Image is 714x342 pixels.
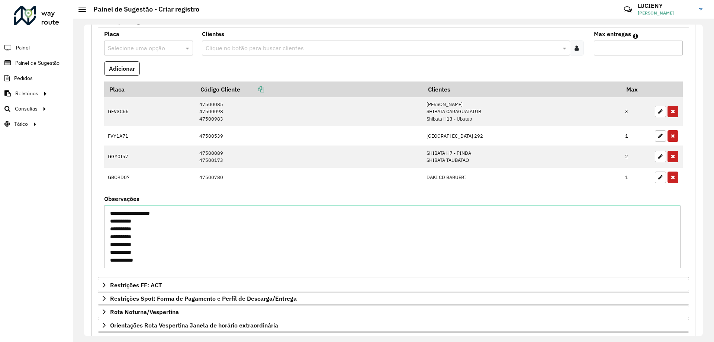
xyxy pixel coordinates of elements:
[621,168,651,187] td: 1
[104,29,119,38] label: Placa
[621,126,651,146] td: 1
[104,146,195,167] td: GGY0I57
[423,168,621,187] td: DAKI CD BARUERI
[14,74,33,82] span: Pedidos
[240,86,264,93] a: Copiar
[15,59,59,67] span: Painel de Sugestão
[423,97,621,126] td: [PERSON_NAME] SHIBATA CARAGUATATUB Shibata H13 - Ubatub
[98,292,689,305] a: Restrições Spot: Forma de Pagamento e Perfil de Descarga/Entrega
[16,44,30,52] span: Painel
[621,97,651,126] td: 3
[98,306,689,318] a: Rota Noturna/Vespertina
[633,33,638,39] em: Máximo de clientes que serão colocados na mesma rota com os clientes informados
[620,1,636,17] a: Contato Rápido
[195,168,423,187] td: 47500780
[15,105,38,113] span: Consultas
[638,10,694,16] span: [PERSON_NAME]
[195,146,423,167] td: 47500089 47500173
[195,81,423,97] th: Código Cliente
[110,309,179,315] span: Rota Noturna/Vespertina
[104,168,195,187] td: GBO9D07
[423,81,621,97] th: Clientes
[621,81,651,97] th: Max
[98,28,689,278] div: Mapas Sugeridos: Placa-Cliente
[104,126,195,146] td: FVY1A71
[638,2,694,9] h3: LUCIENY
[202,29,224,38] label: Clientes
[104,97,195,126] td: GFV3C66
[110,336,203,342] span: Pre-Roteirização AS / Orientações
[110,322,278,328] span: Orientações Rota Vespertina Janela de horário extraordinária
[104,61,140,76] button: Adicionar
[104,81,195,97] th: Placa
[423,126,621,146] td: [GEOGRAPHIC_DATA] 292
[110,282,162,288] span: Restrições FF: ACT
[98,319,689,332] a: Orientações Rota Vespertina Janela de horário extraordinária
[195,126,423,146] td: 47500539
[110,295,297,301] span: Restrições Spot: Forma de Pagamento e Perfil de Descarga/Entrega
[110,19,197,25] span: Mapas Sugeridos: Placa-Cliente
[594,29,631,38] label: Max entregas
[104,194,139,203] label: Observações
[423,146,621,167] td: SHIBATA H7 - PINDA SHIBATA TAUBATAO
[14,120,28,128] span: Tático
[621,146,651,167] td: 2
[195,97,423,126] td: 47500085 47500098 47500983
[98,279,689,291] a: Restrições FF: ACT
[15,90,38,98] span: Relatórios
[86,5,199,13] h2: Painel de Sugestão - Criar registro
